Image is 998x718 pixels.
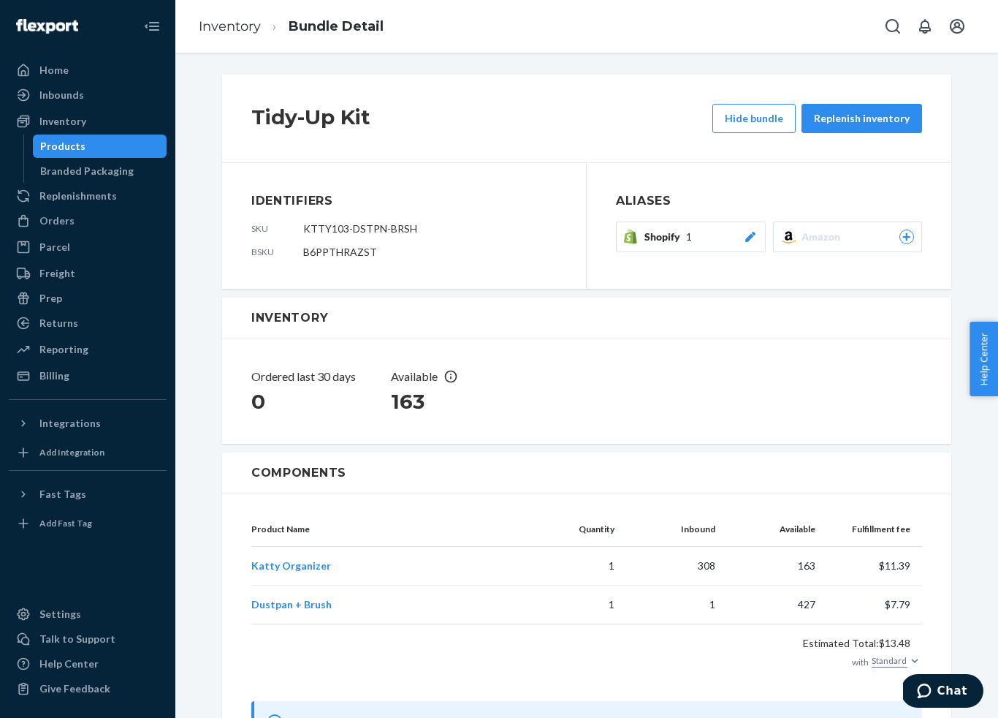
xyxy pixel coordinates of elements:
[970,322,998,396] button: Help Center
[821,512,922,547] th: Fulfillment fee
[803,636,922,651] div: Estimated Total: $13.48
[616,192,922,210] h3: Aliases
[251,598,332,611] a: Dustpan + Brush
[9,412,167,435] button: Integrations
[251,192,557,210] h3: Identifiers
[801,104,922,133] button: Replenish inventory
[39,681,110,696] div: Give Feedback
[852,657,869,668] span: with
[16,19,78,34] img: Flexport logo
[39,487,86,502] div: Fast Tags
[519,512,620,547] th: Quantity
[903,674,983,711] iframe: Opens a widget where you can chat to one of our agents
[9,512,167,535] a: Add Fast Tag
[39,517,92,529] div: Add Fast Tag
[9,287,167,310] a: Prep
[9,209,167,233] a: Orders
[187,5,395,48] ol: breadcrumbs
[39,189,117,203] div: Replenishments
[712,104,796,133] button: Hide bundle
[942,12,972,41] button: Open account menu
[773,222,923,252] button: Amazon
[9,364,167,388] a: Billing
[9,58,167,82] a: Home
[9,677,167,700] button: Give Feedback
[39,266,75,281] div: Freight
[9,627,167,651] button: Talk to Support
[644,230,686,244] span: Shopify
[137,12,167,41] button: Close Navigation
[39,416,101,431] div: Integrations
[9,441,167,464] a: Add Integration
[519,547,620,586] td: 1
[251,389,265,414] span: 0
[519,586,620,624] td: 1
[9,235,167,259] a: Parcel
[33,159,167,183] a: Branded Packaging
[39,607,81,621] div: Settings
[289,18,384,34] a: Bundle Detail
[303,222,417,235] span: KTTY103-DSTPN-BRSH
[9,83,167,107] a: Inbounds
[721,586,822,624] td: 427
[391,389,424,414] span: 163
[303,246,377,258] span: B6PPTHRAZST
[686,230,692,244] span: 1
[872,654,907,667] div: Standard
[9,110,167,133] a: Inventory
[251,222,274,235] p: sku
[39,342,88,357] div: Reporting
[39,316,78,330] div: Returns
[251,309,922,327] h3: Inventory
[39,657,99,671] div: Help Center
[39,632,115,646] div: Talk to Support
[910,12,940,41] button: Open notifications
[620,586,721,624] td: 1
[9,262,167,285] a: Freight
[39,114,86,129] div: Inventory
[251,246,274,258] p: bsku
[801,230,846,244] span: Amazon
[39,369,69,383] div: Billing
[199,18,261,34] a: Inventory
[251,559,331,572] a: Katty Organizer
[620,512,721,547] th: Inbound
[616,222,766,252] button: Shopify1
[878,12,907,41] button: Open Search Box
[39,446,104,458] div: Add Integration
[39,88,84,102] div: Inbounds
[391,369,438,383] span: Available
[721,512,822,547] th: Available
[40,139,85,154] div: Products
[39,291,62,306] div: Prep
[9,483,167,506] button: Fast Tags
[251,369,356,383] span: Ordered last 30 days
[821,586,922,624] td: $7.79
[9,311,167,335] a: Returns
[9,338,167,361] a: Reporting
[251,104,712,130] h2: Tidy-Up Kit
[251,464,922,482] h3: Components
[33,135,167,158] a: Products
[9,602,167,626] a: Settings
[39,63,69,78] div: Home
[251,512,519,547] th: Product Name
[40,164,134,178] div: Branded Packaging
[39,240,70,254] div: Parcel
[721,547,822,586] td: 163
[9,184,167,208] a: Replenishments
[39,213,75,228] div: Orders
[9,652,167,676] a: Help Center
[821,547,922,586] td: $11.39
[620,547,721,586] td: 308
